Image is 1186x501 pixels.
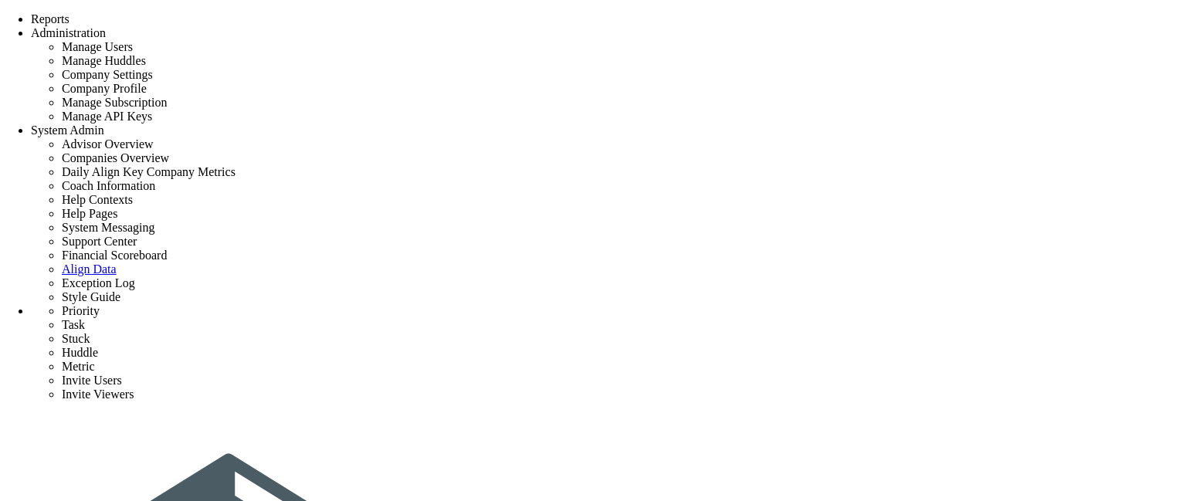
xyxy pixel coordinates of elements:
[62,318,85,331] span: Task
[62,82,147,95] span: Company Profile
[62,54,146,67] span: Manage Huddles
[62,276,135,289] span: Exception Log
[31,12,69,25] span: Reports
[62,374,122,387] span: Invite Users
[31,26,106,39] span: Administration
[62,304,100,317] span: Priority
[62,290,120,303] span: Style Guide
[62,221,154,234] span: System Messaging
[62,235,137,248] span: Support Center
[62,68,153,81] span: Company Settings
[62,193,133,206] span: Help Contexts
[62,165,236,178] span: Daily Align Key Company Metrics
[62,137,154,151] span: Advisor Overview
[62,388,134,401] span: Invite Viewers
[62,360,95,373] span: Metric
[62,262,117,276] a: Align Data
[62,40,133,53] span: Manage Users
[62,332,90,345] span: Stuck
[62,249,167,262] span: Financial Scoreboard
[62,151,169,164] span: Companies Overview
[62,110,152,123] span: Manage API Keys
[62,346,98,359] span: Huddle
[62,207,117,220] span: Help Pages
[62,96,167,109] span: Manage Subscription
[62,179,155,192] span: Coach Information
[31,124,104,137] span: System Admin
